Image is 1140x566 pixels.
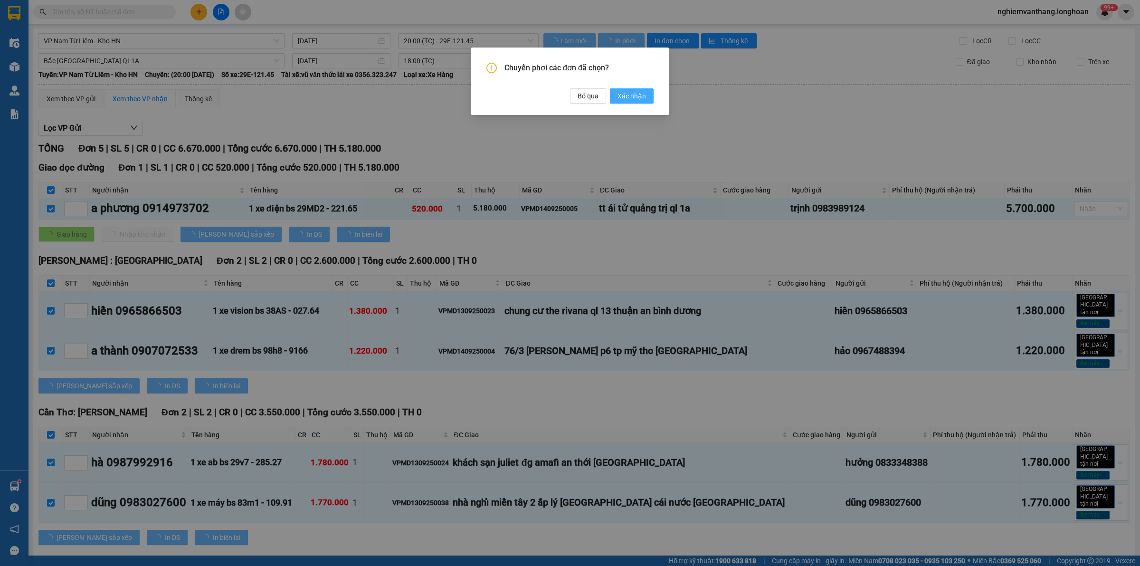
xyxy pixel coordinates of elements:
span: Xác nhận [617,91,646,101]
span: Bỏ qua [578,91,598,101]
span: Chuyển phơi các đơn đã chọn? [504,63,654,73]
button: Xác nhận [610,88,654,104]
span: exclamation-circle [486,63,497,73]
button: Bỏ qua [570,88,606,104]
